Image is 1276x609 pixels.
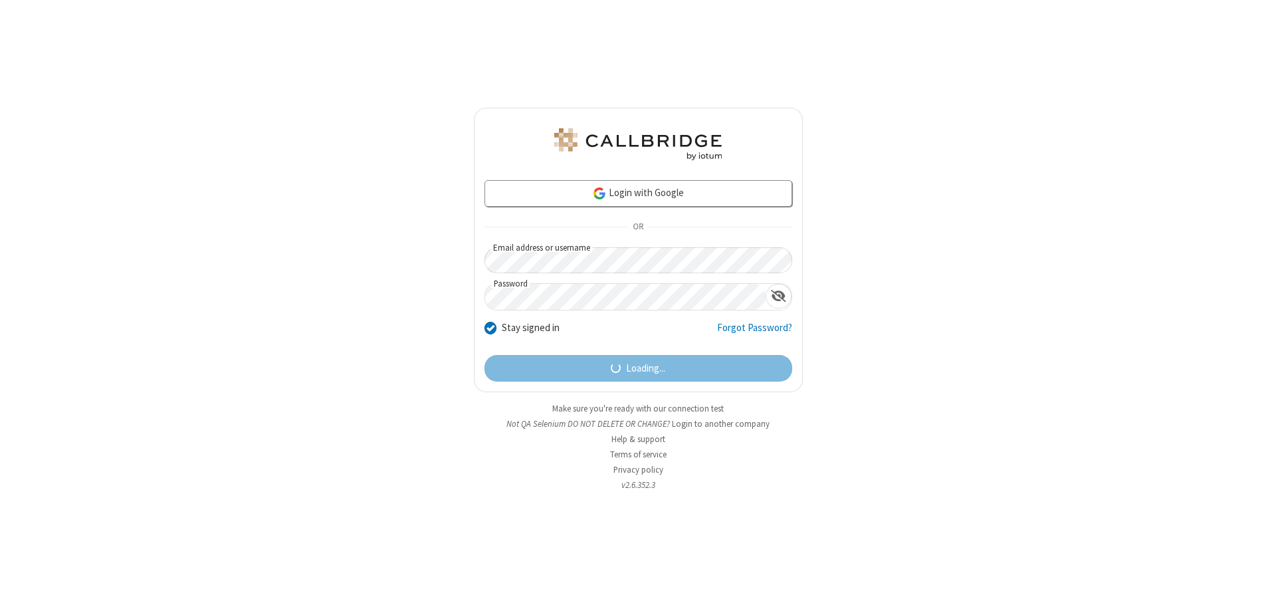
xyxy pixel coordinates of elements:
button: Login to another company [672,418,770,430]
a: Terms of service [610,449,667,460]
a: Forgot Password? [717,320,792,346]
li: Not QA Selenium DO NOT DELETE OR CHANGE? [474,418,803,430]
a: Login with Google [484,180,792,207]
button: Loading... [484,355,792,382]
input: Email address or username [484,247,792,273]
img: google-icon.png [592,186,607,201]
a: Make sure you're ready with our connection test [552,403,724,414]
span: OR [627,218,649,237]
img: QA Selenium DO NOT DELETE OR CHANGE [552,128,724,160]
a: Privacy policy [613,464,663,475]
label: Stay signed in [502,320,560,336]
span: Loading... [626,361,665,376]
a: Help & support [611,433,665,445]
div: Show password [766,284,792,308]
input: Password [485,284,766,310]
li: v2.6.352.3 [474,479,803,491]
